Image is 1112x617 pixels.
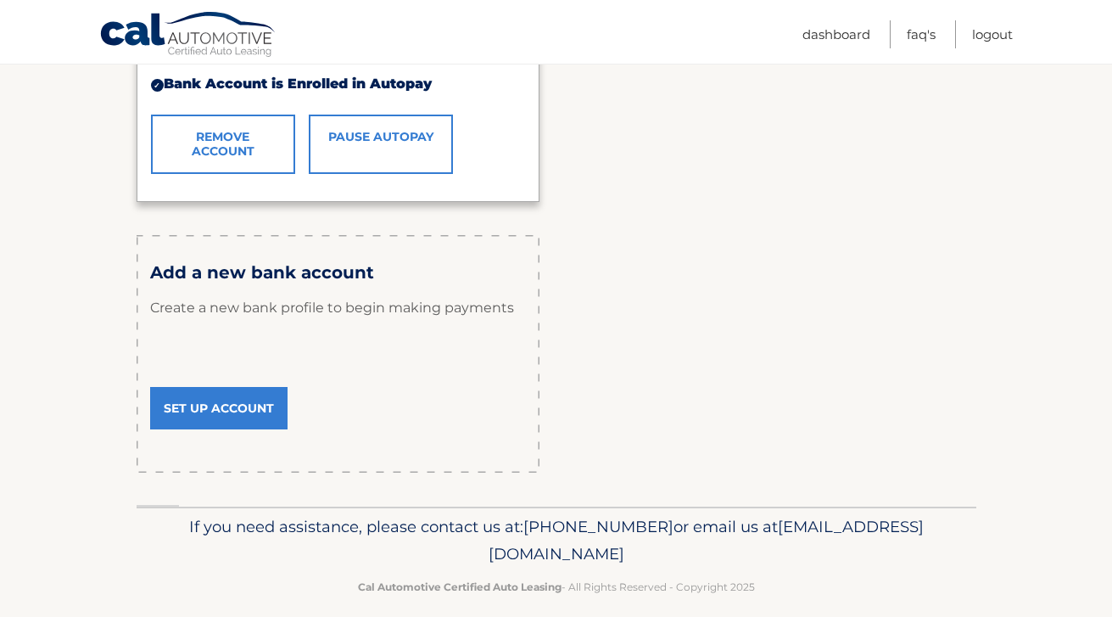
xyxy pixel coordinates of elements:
a: FAQ's [907,20,936,48]
span: [EMAIL_ADDRESS][DOMAIN_NAME] [489,517,924,564]
div: Bank Account is Enrolled in Autopay [151,66,525,102]
div: ✓ [151,79,164,92]
p: If you need assistance, please contact us at: or email us at [148,513,965,568]
a: Pause AutoPay [309,115,453,174]
h3: Add a new bank account [150,262,526,283]
p: Create a new bank profile to begin making payments [150,283,526,334]
span: [PHONE_NUMBER] [523,517,673,536]
strong: Cal Automotive Certified Auto Leasing [358,581,562,593]
p: - All Rights Reserved - Copyright 2025 [148,578,965,596]
a: Remove Account [151,115,295,174]
a: Cal Automotive [99,11,277,60]
a: Logout [972,20,1013,48]
a: Dashboard [802,20,870,48]
a: Set Up Account [150,387,288,429]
